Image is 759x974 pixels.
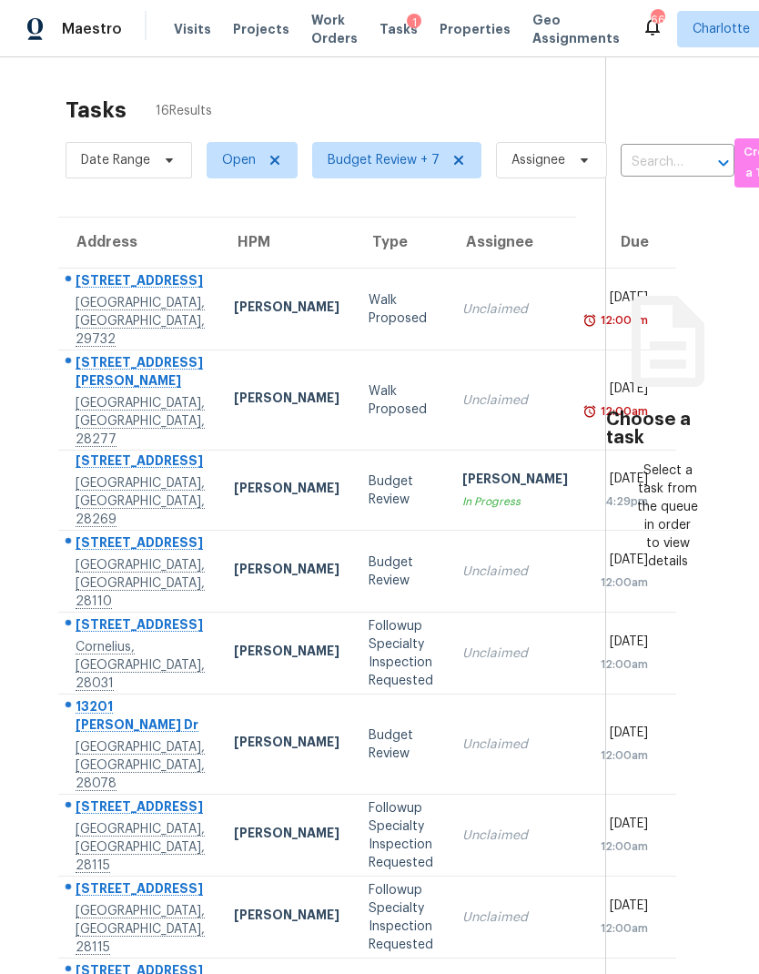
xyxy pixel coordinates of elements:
div: 1 [407,14,421,32]
div: [DATE] [597,380,648,402]
th: Address [58,218,219,269]
div: [PERSON_NAME] [234,560,339,583]
div: Budget Review [369,472,433,509]
div: Unclaimed [462,908,568,927]
div: Select a task from the queue in order to view details [637,462,699,571]
span: Maestro [62,20,122,38]
div: Unclaimed [462,300,568,319]
span: Projects [233,20,289,38]
div: [PERSON_NAME] [462,470,568,492]
span: Geo Assignments [532,11,620,47]
div: 4:29pm [597,492,648,511]
div: [PERSON_NAME] [234,642,339,665]
span: Budget Review + 7 [328,151,440,169]
span: Visits [174,20,211,38]
div: Walk Proposed [369,291,433,328]
div: Unclaimed [462,644,568,663]
span: 16 Results [156,102,212,120]
span: Assignee [511,151,565,169]
div: Walk Proposed [369,382,433,419]
div: 12:00am [597,919,648,938]
img: Overdue Alarm Icon [582,402,597,421]
span: Tasks [379,23,418,36]
div: [DATE] [597,633,648,655]
th: HPM [219,218,354,269]
div: In Progress [462,492,568,511]
div: 12:00am [597,573,648,592]
div: [PERSON_NAME] [234,733,339,756]
input: Search by address [621,148,683,177]
div: [PERSON_NAME] [234,389,339,411]
div: Followup Specialty Inspection Requested [369,617,433,690]
div: Budget Review [369,553,433,590]
div: 12:00am [597,311,648,330]
span: Open [222,151,256,169]
div: [DATE] [597,289,648,311]
h2: Tasks [66,101,126,119]
span: Work Orders [311,11,358,47]
div: [DATE] [597,815,648,837]
div: Unclaimed [462,391,568,410]
div: [PERSON_NAME] [234,298,339,320]
div: 12:00am [597,655,648,674]
div: [PERSON_NAME] [234,906,339,928]
div: 12:00am [597,746,648,765]
button: Open [711,150,736,176]
th: Assignee [448,218,582,269]
div: Unclaimed [462,827,568,845]
div: [DATE] [597,551,648,573]
div: Unclaimed [462,563,568,581]
img: Overdue Alarm Icon [582,311,597,330]
div: 66 [651,11,663,29]
span: Properties [440,20,511,38]
th: Type [354,218,448,269]
div: [DATE] [597,724,648,746]
div: [PERSON_NAME] [234,479,339,502]
h3: Choose a task [606,411,730,447]
span: Charlotte [693,20,750,38]
div: 12:00am [597,837,648,856]
div: Followup Specialty Inspection Requested [369,881,433,954]
div: [PERSON_NAME] [234,824,339,847]
div: [DATE] [597,470,648,492]
span: Date Range [81,151,150,169]
th: Due [582,218,676,269]
div: Unclaimed [462,736,568,754]
div: 12:00am [597,402,648,421]
div: Budget Review [369,726,433,763]
div: Followup Specialty Inspection Requested [369,799,433,872]
div: [DATE] [597,897,648,919]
